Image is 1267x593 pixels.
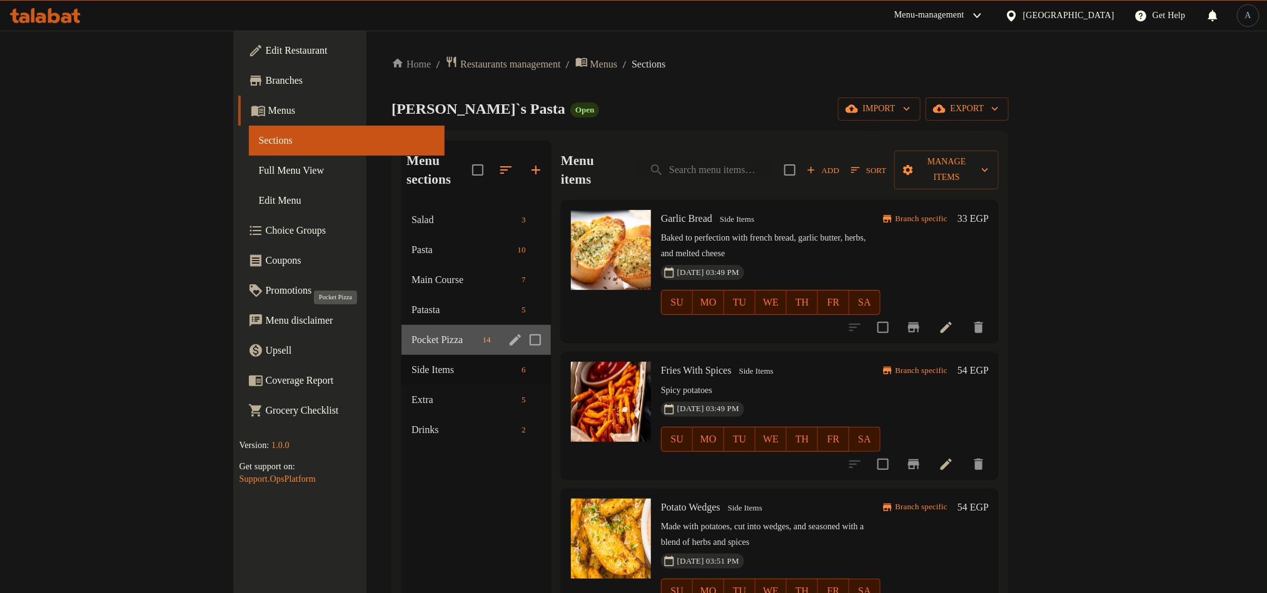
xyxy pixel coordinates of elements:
span: [PERSON_NAME]`s Pasta [391,101,565,117]
span: 1.0.0 [271,441,290,450]
span: Edit Menu [259,193,435,208]
div: Pocket Pizza14edit [401,325,551,355]
span: Menus [268,103,435,118]
button: import [838,97,921,121]
p: Spicy potatoes [661,383,881,399]
div: Extra [411,392,517,407]
span: 14 [478,334,496,346]
button: WE [755,427,787,452]
span: Side Items [723,501,767,516]
a: Edit Menu [249,186,445,216]
div: Menu-management [894,8,964,23]
span: WE [760,294,782,312]
div: Main Course7 [401,265,551,295]
span: Open [570,104,599,115]
span: SA [854,431,876,449]
button: TU [724,290,755,315]
h6: 54 EGP [957,362,989,379]
a: Full Menu View [249,156,445,186]
div: Main Course [411,272,517,287]
span: [DATE] 03:51 PM [672,556,744,567]
span: Get support on: [240,462,295,471]
span: Coverage Report [266,373,435,388]
h2: Menu items [561,151,624,189]
span: Manage items [904,154,989,186]
div: items [517,362,531,377]
div: Salad [411,212,517,227]
span: [DATE] 03:49 PM [672,403,744,415]
span: Sort [851,163,886,177]
nav: breadcrumb [391,56,1009,72]
button: delete [964,449,994,479]
div: Extra5 [401,385,551,415]
button: Add section [521,155,551,185]
span: [DATE] 03:49 PM [672,267,744,279]
div: Side Items [411,362,517,377]
a: Sections [249,126,445,156]
span: Patasta [411,302,517,317]
div: Side Items [734,364,779,379]
button: SU [661,427,693,452]
span: Select to update [870,314,896,341]
span: Pasta [411,242,512,257]
div: items [517,212,531,227]
button: Sort [848,161,889,180]
span: Branch specific [891,213,952,225]
button: SA [849,290,881,315]
span: FR [823,431,844,449]
span: Menus [590,57,618,72]
span: 2 [517,424,531,436]
span: Branch specific [891,365,952,377]
span: Version: [240,441,270,450]
span: A [1245,9,1251,22]
button: export [926,97,1009,121]
a: Edit Restaurant [238,36,445,66]
div: Drinks2 [401,415,551,445]
a: Menu disclaimer [238,306,445,336]
button: Manage items [894,151,999,189]
button: Branch-specific-item [899,449,929,479]
nav: Menu sections [401,200,551,450]
a: Coverage Report [238,366,445,396]
span: Grocery Checklist [266,403,435,418]
button: MO [693,427,724,452]
span: Sections [259,133,435,148]
div: Side Items6 [401,355,551,385]
div: items [517,392,531,407]
span: Garlic Bread [661,213,712,224]
span: Side Items [715,212,759,227]
button: MO [693,290,724,315]
div: Patasta5 [401,295,551,325]
a: Choice Groups [238,216,445,246]
span: Branch specific [891,501,952,513]
span: import [848,101,911,117]
input: search [639,159,774,181]
div: [GEOGRAPHIC_DATA] [1023,9,1114,22]
span: 10 [513,244,531,256]
button: edit [506,331,525,349]
a: Upsell [238,336,445,366]
span: Sort items [843,161,894,180]
div: Side Items [715,212,759,227]
button: TH [787,427,818,452]
span: TH [792,294,813,312]
img: Potato Wedges [571,499,651,579]
span: MO [698,431,719,449]
span: Promotions [266,283,435,298]
a: Support.OpsPlatform [240,474,316,484]
img: Garlic Bread [571,210,651,290]
a: Menus [575,56,618,72]
span: Drinks [411,422,517,437]
span: Menu disclaimer [266,313,435,328]
span: WE [760,431,782,449]
div: Open [570,102,599,117]
span: Full Menu View [259,163,435,178]
span: Edit Restaurant [266,43,435,58]
a: Edit menu item [939,320,954,335]
span: 6 [517,364,531,376]
img: Fries With Spices [571,362,651,442]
